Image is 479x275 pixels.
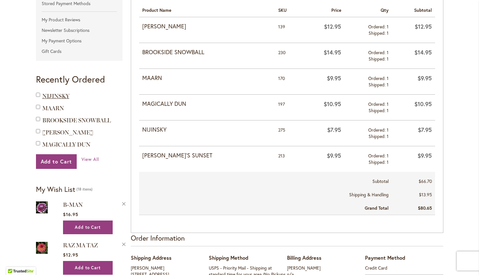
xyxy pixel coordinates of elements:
[387,107,389,113] span: 1
[414,48,432,56] span: $14.95
[81,156,99,163] a: View All
[36,73,105,85] strong: Recently Ordered
[63,201,83,208] a: B-MAN
[275,120,302,146] td: 275
[36,185,75,194] strong: My Wish List
[131,254,172,261] span: Shipping Address
[275,2,302,17] th: SKU
[139,172,392,188] th: Subtotal
[36,15,123,25] a: My Product Reviews
[324,100,341,108] span: $10.95
[368,153,387,159] span: Ordered
[42,117,111,124] a: BROOKSIDE SNOWBALL
[131,233,185,242] strong: Order Information
[419,192,432,198] span: $13.95
[63,261,113,275] button: Add to Cart
[368,75,387,81] span: Ordered
[418,126,432,134] span: $7.95
[36,200,48,214] img: B-MAN
[415,23,432,30] span: $12.95
[369,107,387,113] span: Shipped
[42,129,93,136] span: [PERSON_NAME]
[42,93,69,100] a: NIJINSKY
[387,56,389,62] span: 1
[36,241,48,256] a: RAZ MA TAZ
[75,225,101,230] span: Add to Cart
[387,159,389,165] span: 1
[36,200,48,216] a: B-MAN
[42,105,64,112] a: MAARN
[139,2,275,17] th: Product Name
[419,178,432,184] span: $66.70
[302,2,344,17] th: Price
[142,48,272,56] strong: BROOKSIDE SNOWBALL
[368,24,387,30] span: Ordered
[368,127,387,133] span: Ordered
[142,22,272,31] strong: [PERSON_NAME]
[275,94,302,120] td: 197
[418,152,432,159] span: $9.95
[36,241,48,255] img: RAZ MA TAZ
[76,187,93,192] span: 18 items
[324,48,341,56] span: $14.95
[275,43,302,69] td: 230
[42,141,90,148] a: MAGICALLY DUN
[418,74,432,82] span: $9.95
[5,252,23,270] iframe: Launch Accessibility Center
[36,36,123,46] a: My Payment Options
[139,188,392,201] th: Shipping & Handling
[36,47,123,56] a: Gift Cards
[209,254,248,261] span: Shipping Method
[369,133,387,139] span: Shipped
[287,254,321,261] span: Billing Address
[387,101,389,107] span: 1
[142,126,272,134] strong: NIJINSKY
[327,126,341,134] span: $7.95
[142,151,272,160] strong: [PERSON_NAME]'S SUNSET
[344,2,392,17] th: Qty
[63,242,98,249] a: RAZ MA TAZ
[387,75,389,81] span: 1
[275,69,302,94] td: 170
[75,265,101,271] span: Add to Cart
[368,49,387,55] span: Ordered
[387,82,389,88] span: 1
[142,74,272,82] strong: MAARN
[369,56,387,62] span: Shipped
[387,127,389,133] span: 1
[387,24,389,30] span: 1
[41,158,72,165] span: Add to Cart
[365,205,389,211] strong: Grand Total
[275,146,302,172] td: 213
[387,133,389,139] span: 1
[63,252,78,258] span: $12.95
[365,254,405,261] span: Payment Method
[387,30,389,36] span: 1
[63,211,78,217] span: $16.95
[36,154,77,169] button: Add to Cart
[36,25,123,35] a: Newsletter Subscriptions
[387,153,389,159] span: 1
[275,17,302,43] td: 139
[327,152,341,159] span: $9.95
[414,100,432,108] span: $10.95
[368,101,387,107] span: Ordered
[392,2,435,17] th: Subtotal
[327,74,341,82] span: $9.95
[63,221,113,234] button: Add to Cart
[387,49,389,55] span: 1
[365,265,443,271] dt: Credit Card
[369,82,387,88] span: Shipped
[324,23,341,30] span: $12.95
[369,30,387,36] span: Shipped
[369,159,387,165] span: Shipped
[142,100,272,108] strong: MAGICALLY DUN
[418,205,432,211] span: $80.65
